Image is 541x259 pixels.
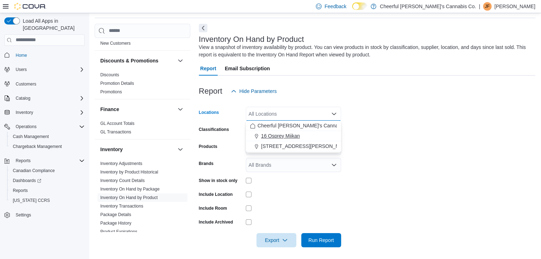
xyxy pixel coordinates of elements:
a: Package History [100,221,131,226]
span: [US_STATE] CCRS [13,198,50,203]
button: 16 Osprey Miikan [246,131,341,141]
h3: Report [199,87,222,95]
a: Inventory On Hand by Package [100,187,160,192]
a: Inventory Adjustments [100,161,142,166]
p: Cheerful [PERSON_NAME]'s Cannabis Co. [380,2,476,11]
a: [US_STATE] CCRS [10,196,53,205]
span: Run Report [308,237,334,244]
h3: Inventory [100,146,123,153]
div: Choose from the following options [246,121,341,151]
a: Promotion Details [100,81,134,86]
label: Include Archived [199,219,233,225]
span: Inventory On Hand by Product [100,195,158,200]
button: Operations [1,122,87,132]
label: Products [199,144,217,149]
span: Chargeback Management [10,142,85,151]
button: Reports [1,156,87,166]
a: GL Transactions [100,129,131,134]
span: GL Transactions [100,129,131,135]
span: Washington CCRS [10,196,85,205]
button: Reports [7,186,87,195]
p: [PERSON_NAME] [494,2,535,11]
span: Settings [16,212,31,218]
span: Operations [16,124,37,129]
span: Users [16,67,27,72]
button: Canadian Compliance [7,166,87,176]
button: Cheerful [PERSON_NAME]'s Cannabis Co. [246,121,341,131]
span: Reports [16,158,31,164]
span: Chargeback Management [13,144,62,149]
button: Cash Management [7,132,87,142]
span: Cash Management [10,132,85,141]
a: Settings [13,211,34,219]
span: Load All Apps in [GEOGRAPHIC_DATA] [20,17,85,32]
button: [STREET_ADDRESS][PERSON_NAME] [246,141,341,151]
button: Home [1,50,87,60]
button: Catalog [13,94,33,103]
a: Dashboards [7,176,87,186]
span: Product Expirations [100,229,137,235]
span: Reports [13,156,85,165]
button: Hide Parameters [228,84,280,98]
button: Discounts & Promotions [176,56,185,65]
div: Jason Fitzpatrick [483,2,492,11]
span: Users [13,65,85,74]
span: Cheerful [PERSON_NAME]'s Cannabis Co. [258,122,354,129]
a: Promotions [100,89,122,94]
a: Home [13,51,30,60]
div: Finance [95,119,190,139]
button: Inventory [1,108,87,117]
span: GL Account Totals [100,121,134,126]
button: Users [13,65,30,74]
nav: Complex example [4,47,85,239]
span: Home [16,53,27,58]
span: Hide Parameters [239,88,277,95]
span: Package Details [100,212,131,217]
a: Inventory Transactions [100,204,143,209]
button: Reports [13,156,33,165]
span: Inventory Adjustments [100,161,142,166]
span: Dashboards [10,176,85,185]
button: Inventory [13,108,36,117]
button: Catalog [1,93,87,103]
span: Email Subscription [225,61,270,76]
a: Customers [13,80,39,88]
span: Inventory Count Details [100,178,145,183]
button: Close list of options [331,111,337,117]
a: Product Expirations [100,229,137,234]
button: Operations [13,122,39,131]
label: Locations [199,110,219,115]
a: GL Account Totals [100,121,134,126]
span: Dashboards [13,178,41,183]
button: Users [1,65,87,75]
a: Dashboards [10,176,44,185]
span: Export [261,233,292,247]
label: Classifications [199,127,229,132]
a: Cash Management [10,132,52,141]
button: Export [256,233,296,247]
button: [US_STATE] CCRS [7,195,87,205]
span: Catalog [16,95,30,101]
a: New Customers [100,41,131,46]
span: JF [485,2,489,11]
a: Inventory by Product Historical [100,170,158,175]
p: | [479,2,480,11]
span: 16 Osprey Miikan [261,132,300,139]
span: [STREET_ADDRESS][PERSON_NAME] [261,143,351,150]
span: Promotions [100,89,122,95]
span: Inventory [16,110,33,115]
span: Inventory [13,108,85,117]
span: Report [200,61,216,76]
a: Inventory Count Details [100,178,145,183]
button: Chargeback Management [7,142,87,151]
a: Reports [10,186,31,195]
span: Cash Management [13,134,49,139]
a: Inventory On Hand by Product [100,195,158,200]
button: Customers [1,79,87,89]
label: Show in stock only [199,178,238,183]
